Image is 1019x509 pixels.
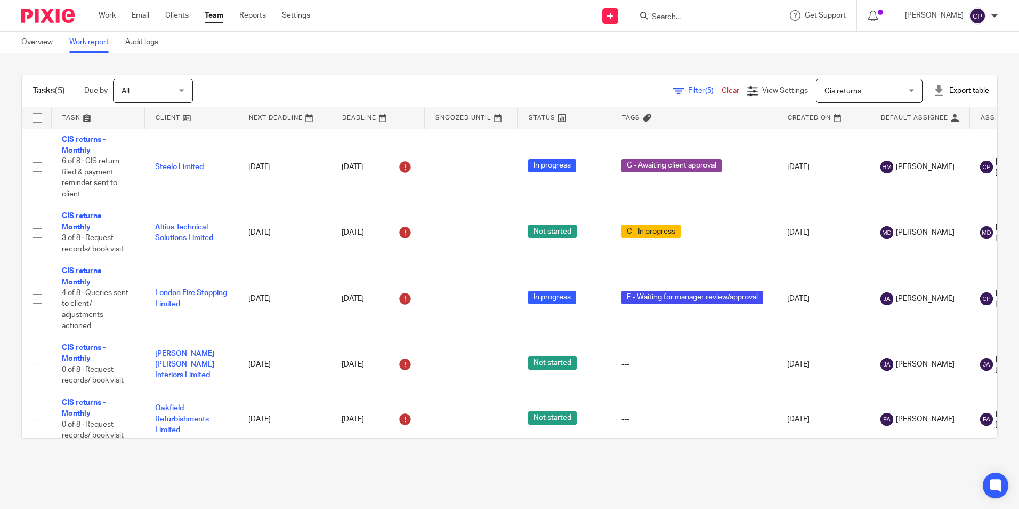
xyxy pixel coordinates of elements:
[62,366,124,385] span: 0 of 8 · Request records/ book visit
[528,291,576,304] span: In progress
[880,292,893,305] img: svg%3E
[777,260,870,337] td: [DATE]
[62,344,106,362] a: CIS returns - Monthly
[33,85,65,97] h1: Tasks
[896,414,955,425] span: [PERSON_NAME]
[777,129,870,205] td: [DATE]
[528,159,576,172] span: In progress
[238,392,331,446] td: [DATE]
[125,32,166,53] a: Audit logs
[62,157,119,198] span: 6 of 8 · CIS return filed & payment reminder sent to client
[705,87,714,94] span: (5)
[969,7,986,25] img: svg%3E
[762,87,808,94] span: View Settings
[62,399,106,417] a: CIS returns - Monthly
[21,9,75,23] img: Pixie
[880,161,893,173] img: svg%3E
[777,337,870,392] td: [DATE]
[905,10,964,21] p: [PERSON_NAME]
[238,129,331,205] td: [DATE]
[621,225,681,238] span: C - In progress
[621,359,766,370] div: ---
[155,350,214,379] a: [PERSON_NAME] [PERSON_NAME] Interiors Limited
[282,10,310,21] a: Settings
[621,414,766,425] div: ---
[880,413,893,426] img: svg%3E
[980,292,993,305] img: svg%3E
[980,358,993,371] img: svg%3E
[722,87,739,94] a: Clear
[239,10,266,21] a: Reports
[980,413,993,426] img: svg%3E
[777,392,870,446] td: [DATE]
[62,234,124,253] span: 3 of 8 · Request records/ book visit
[342,158,414,176] div: [DATE]
[62,267,106,285] a: CIS returns - Monthly
[880,358,893,371] img: svg%3E
[155,224,213,242] a: Altius Technical Solutions Limited
[980,161,993,173] img: svg%3E
[155,404,209,434] a: Oakfield Refurbishments Limited
[99,10,116,21] a: Work
[165,10,189,21] a: Clients
[880,226,893,239] img: svg%3E
[805,12,846,19] span: Get Support
[342,356,414,373] div: [DATE]
[55,86,65,95] span: (5)
[980,226,993,239] img: svg%3E
[622,115,640,121] span: Tags
[342,224,414,241] div: [DATE]
[528,411,577,425] span: Not started
[777,205,870,260] td: [DATE]
[21,32,61,53] a: Overview
[132,10,149,21] a: Email
[238,260,331,337] td: [DATE]
[688,87,722,94] span: Filter
[238,337,331,392] td: [DATE]
[62,212,106,230] a: CIS returns - Monthly
[84,85,108,96] p: Due by
[651,13,747,22] input: Search
[62,421,124,440] span: 0 of 8 · Request records/ book visit
[205,10,223,21] a: Team
[621,291,763,304] span: E - Waiting for manager review/approval
[155,163,204,171] a: Steelo Limited
[69,32,117,53] a: Work report
[896,293,955,304] span: [PERSON_NAME]
[342,411,414,428] div: [DATE]
[122,88,130,95] span: All
[238,205,331,260] td: [DATE]
[621,159,722,172] span: G - Awaiting client approval
[62,289,128,330] span: 4 of 8 · Queries sent to client/ adjustments actioned
[933,85,989,96] div: Export table
[824,88,861,95] span: Cis returns
[62,136,106,154] a: CIS returns - Monthly
[528,356,577,370] span: Not started
[528,225,577,238] span: Not started
[155,289,227,307] a: London Fire Stopping Limited
[342,290,414,307] div: [DATE]
[896,162,955,172] span: [PERSON_NAME]
[896,359,955,370] span: [PERSON_NAME]
[896,227,955,238] span: [PERSON_NAME]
